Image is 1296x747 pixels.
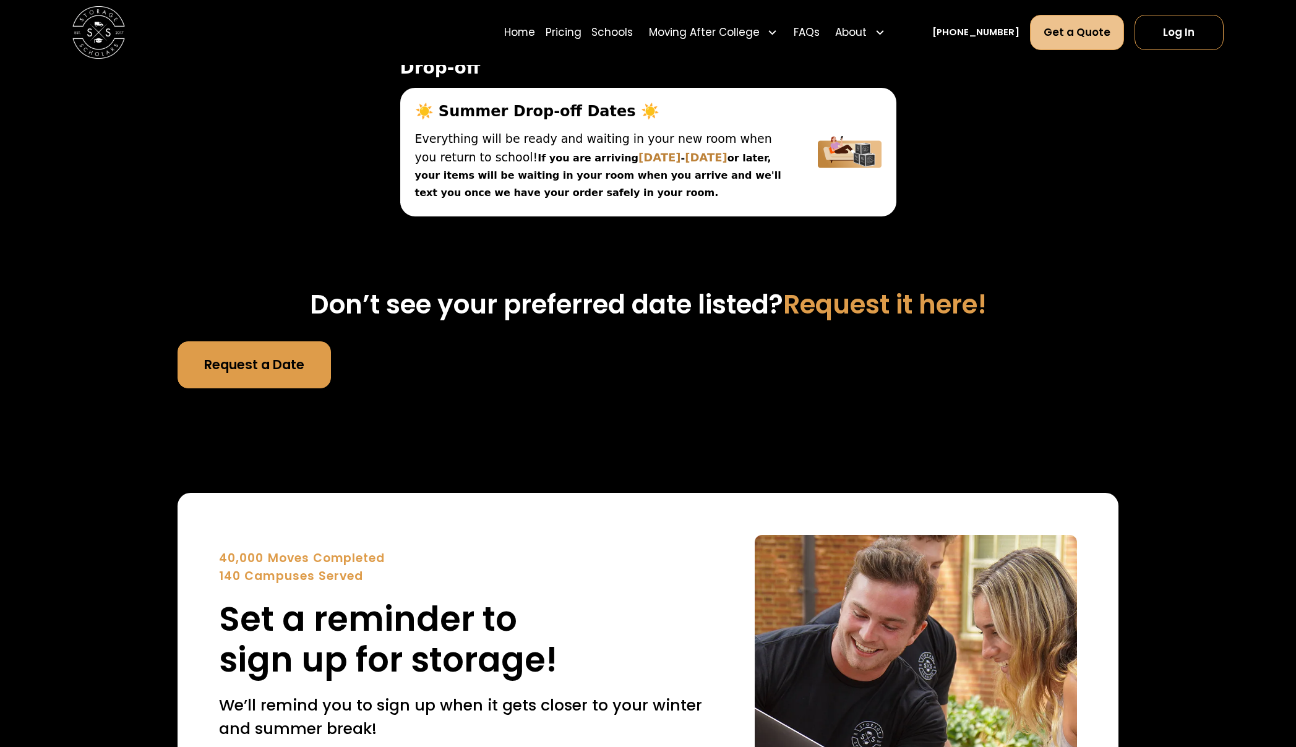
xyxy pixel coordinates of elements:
a: Pricing [546,14,581,51]
a: Home [504,14,535,51]
span: Request it here! [783,286,987,323]
a: Request a Date [178,341,332,388]
h2: Set a reminder to sign up for storage! [219,599,702,680]
div: 140 Campuses Served [219,568,702,586]
div: Moving After College [649,25,760,40]
span: Everything will be ready and waiting in your new room when you return to school! [415,132,772,164]
a: Log In [1135,15,1224,50]
p: We’ll remind you to sign up when it gets closer to your winter and summer break! [219,693,702,740]
a: [PHONE_NUMBER] [932,26,1019,40]
span: [DATE] [685,151,727,164]
a: Get a Quote [1030,15,1124,50]
span: [DATE] [638,151,681,164]
a: Schools [591,14,633,51]
div: 40,000 Moves Completed [219,550,702,568]
div: About [835,25,867,40]
img: Delivery Image [818,103,881,202]
a: FAQs [794,14,820,51]
span: Drop-off [400,58,896,78]
div: About [830,14,890,51]
div: Moving After College [643,14,783,51]
div: If you are arriving - or later, your items will be waiting in your room when you arrive and we'll... [415,130,789,202]
span: ☀️ Summer Drop-off Dates ☀️ [415,103,789,120]
img: Storage Scholars main logo [72,7,125,59]
h3: Don’t see your preferred date listed? [178,289,1119,321]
